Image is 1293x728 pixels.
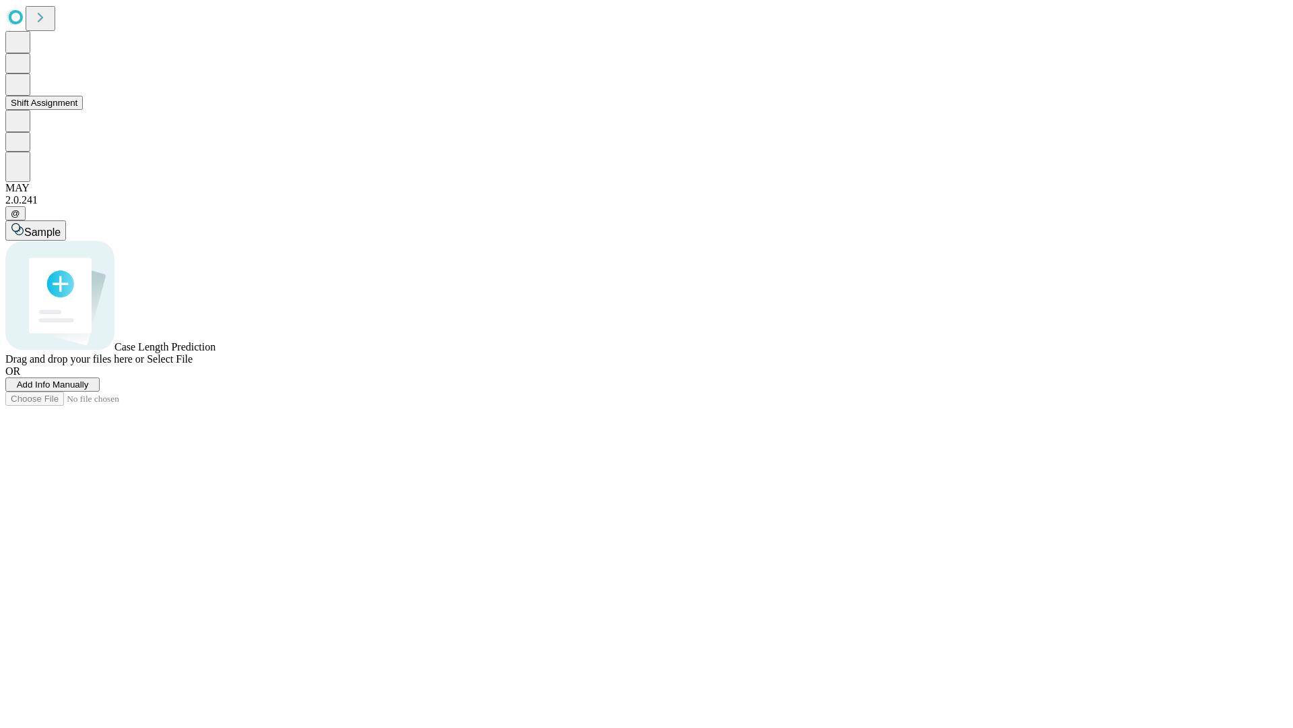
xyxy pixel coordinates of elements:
[114,341,215,353] span: Case Length Prediction
[5,220,66,241] button: Sample
[5,365,20,377] span: OR
[5,353,144,365] span: Drag and drop your files here or
[5,96,83,110] button: Shift Assignment
[5,377,100,392] button: Add Info Manually
[5,182,1288,194] div: MAY
[17,380,89,390] span: Add Info Manually
[5,194,1288,206] div: 2.0.241
[5,206,26,220] button: @
[147,353,193,365] span: Select File
[24,226,61,238] span: Sample
[11,208,20,218] span: @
